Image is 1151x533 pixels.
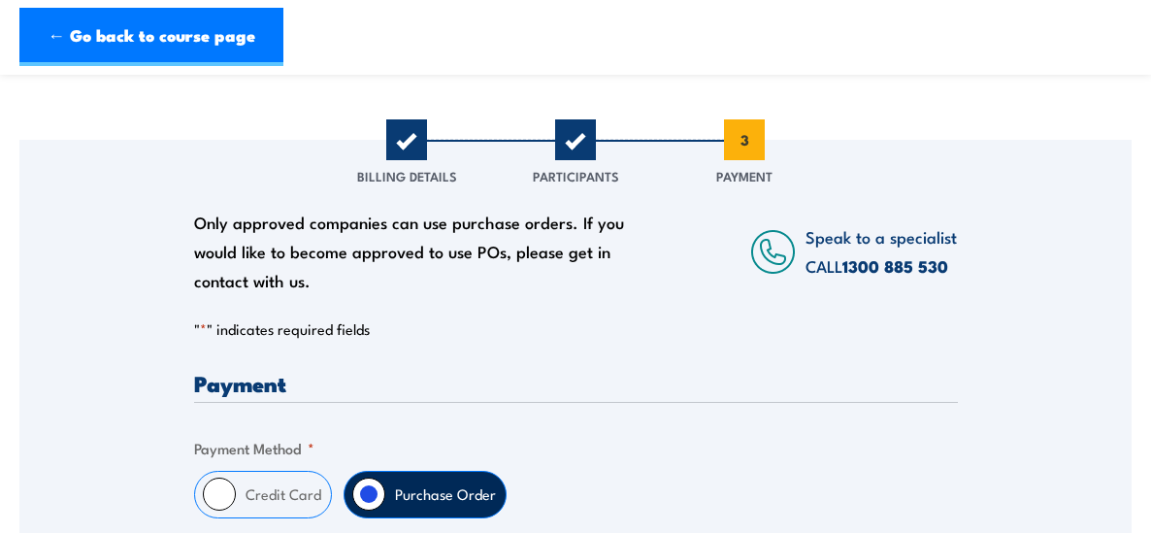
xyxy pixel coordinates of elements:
[19,8,283,66] a: ← Go back to course page
[716,166,773,185] span: Payment
[842,253,948,279] a: 1300 885 530
[724,119,765,160] span: 3
[806,224,957,278] span: Speak to a specialist CALL
[194,208,635,295] div: Only approved companies can use purchase orders. If you would like to become approved to use POs,...
[385,472,506,517] label: Purchase Order
[357,166,457,185] span: Billing Details
[533,166,619,185] span: Participants
[194,319,958,339] p: " " indicates required fields
[386,119,427,160] span: 1
[194,372,958,394] h3: Payment
[194,437,314,459] legend: Payment Method
[555,119,596,160] span: 2
[236,472,331,517] label: Credit Card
